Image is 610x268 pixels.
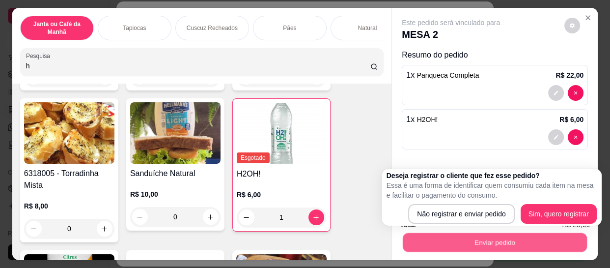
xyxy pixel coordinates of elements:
[97,221,112,237] button: increase-product-quantity
[568,85,583,101] button: decrease-product-quantity
[402,18,500,28] p: Este pedido será vinculado para
[187,24,238,32] p: Cuscuz Recheados
[283,24,296,32] p: Pães
[564,18,580,33] button: decrease-product-quantity
[403,233,587,252] button: Enviar pedido
[406,69,479,81] p: 1 x
[521,204,597,224] button: Sim, quero registrar
[203,209,219,225] button: increase-product-quantity
[417,71,479,79] span: Panqueca Completa
[358,24,377,32] p: Natural
[408,204,515,224] button: Não registrar e enviar pedido
[555,70,583,80] p: R$ 22,00
[28,20,85,36] p: Janta ou Café da Manhã
[26,221,42,237] button: decrease-product-quantity
[24,201,114,211] p: R$ 8,00
[387,171,597,180] h2: Deseja registrar o cliente que fez esse pedido?
[548,85,564,101] button: decrease-product-quantity
[24,102,114,164] img: product-image
[580,10,596,26] button: Close
[308,209,324,225] button: increase-product-quantity
[402,49,588,61] p: Resumo do pedido
[26,61,370,71] input: Pesquisa
[417,116,438,123] span: H2OH!
[130,168,221,179] h4: Sanduíche Natural
[237,103,326,164] img: product-image
[559,115,583,124] p: R$ 6,00
[123,24,146,32] p: Tapiocas
[237,190,326,200] p: R$ 6,00
[568,129,583,145] button: decrease-product-quantity
[132,209,148,225] button: decrease-product-quantity
[406,114,438,125] p: 1 x
[548,129,564,145] button: decrease-product-quantity
[26,52,54,60] label: Pesquisa
[237,152,270,163] span: Esgotado
[130,189,221,199] p: R$ 10,00
[400,221,416,229] strong: Total
[237,168,326,180] h4: H2OH!
[387,180,597,200] p: Essa é uma forma de identificar quem consumiu cada item na mesa e facilitar o pagamento do consumo.
[24,168,114,191] h4: 6318005 - Torradinha Mista
[130,102,221,164] img: product-image
[239,209,254,225] button: decrease-product-quantity
[402,28,500,41] p: MESA 2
